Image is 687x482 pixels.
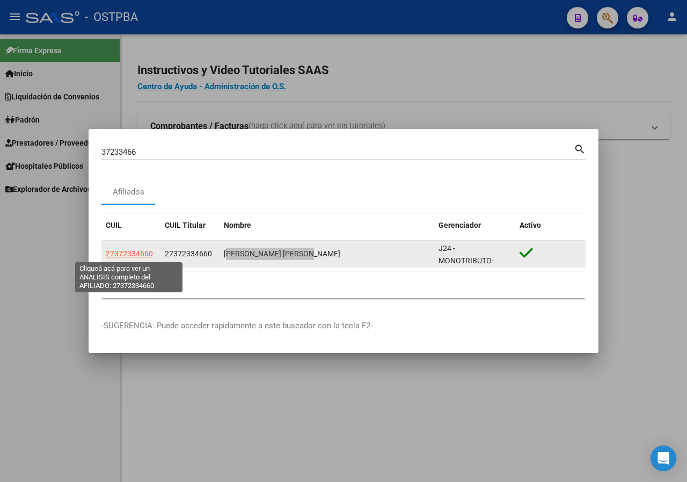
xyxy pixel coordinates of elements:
[515,214,586,237] datatable-header-cell: Activo
[574,142,586,155] mat-icon: search
[434,214,515,237] datatable-header-cell: Gerenciador
[165,221,206,229] span: CUIL Titular
[520,221,541,229] span: Activo
[101,320,586,332] p: -SUGERENCIA: Puede acceder rapidamente a este buscador con la tecla F2-
[165,249,212,258] span: 27372334660
[113,186,144,198] div: Afiliados
[224,221,251,229] span: Nombre
[651,445,676,471] div: Open Intercom Messenger
[101,271,586,298] div: 1 total
[438,221,481,229] span: Gerenciador
[106,249,153,258] span: 27372334660
[220,214,434,237] datatable-header-cell: Nombre
[160,214,220,237] datatable-header-cell: CUIL Titular
[101,214,160,237] datatable-header-cell: CUIL
[106,221,122,229] span: CUIL
[224,248,430,260] div: [PERSON_NAME] [PERSON_NAME]
[438,244,501,289] span: J24 - MONOTRIBUTO-IGUALDAD SALUD-PRENSA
